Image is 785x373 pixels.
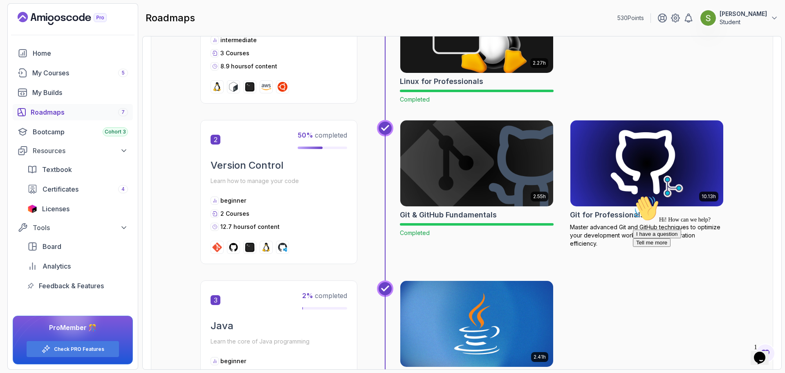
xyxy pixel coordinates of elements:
p: Learn the core of Java programming [211,336,347,347]
p: 2.27h [533,60,546,66]
p: [PERSON_NAME] [720,10,767,18]
img: jetbrains icon [27,205,37,213]
span: 7 [121,109,125,115]
img: ubuntu logo [278,82,287,92]
img: linux logo [261,242,271,252]
iframe: chat widget [630,192,777,336]
img: :wave: [3,3,29,29]
p: Learn how to manage your code [211,175,347,187]
span: Licenses [42,204,70,214]
img: Java for Beginners card [400,281,553,367]
span: completed [302,292,347,300]
div: Home [33,48,128,58]
span: 2 [211,135,220,145]
div: Bootcamp [33,127,128,137]
a: Check PRO Features [54,346,104,353]
img: terminal logo [245,82,255,92]
p: 8.9 hours of content [220,62,277,70]
span: Analytics [43,261,71,271]
a: feedback [22,278,133,294]
a: analytics [22,258,133,274]
p: beginner [220,197,246,205]
h2: roadmaps [146,11,195,25]
a: board [22,238,133,255]
button: user profile image[PERSON_NAME]Student [700,10,778,26]
p: Student [720,18,767,26]
p: 2.41h [534,354,546,360]
p: beginner [220,357,246,365]
button: Tools [13,220,133,235]
a: licenses [22,201,133,217]
h2: Linux for Professionals [400,76,483,87]
h2: Version Control [211,159,347,172]
span: 50 % [298,131,313,139]
img: codespaces logo [278,242,287,252]
div: 👋Hi! How can we help?I have a questionTell me more [3,3,150,55]
a: textbook [22,161,133,178]
span: Completed [400,229,430,236]
span: 3 [211,295,220,305]
span: Hi! How can we help? [3,25,81,31]
button: Resources [13,143,133,158]
span: 2 Courses [220,210,249,217]
span: Cohort 3 [105,129,126,135]
span: 4 [121,186,125,192]
button: I have a question [3,38,52,46]
img: terminal logo [245,242,255,252]
span: completed [298,131,347,139]
div: Resources [33,146,128,156]
h2: Java [211,319,347,332]
a: bootcamp [13,124,133,140]
span: Board [43,242,61,251]
a: roadmaps [13,104,133,120]
img: linux logo [212,82,222,92]
img: Git & GitHub Fundamentals card [400,120,553,206]
a: courses [13,65,133,81]
img: github logo [229,242,238,252]
div: Roadmaps [31,107,128,117]
a: builds [13,84,133,101]
iframe: chat widget [751,340,777,365]
p: 2.55h [533,193,546,200]
button: Check PRO Features [26,341,119,357]
a: Landing page [18,12,126,25]
img: user profile image [700,10,716,26]
div: My Builds [32,88,128,97]
p: 12.7 hours of content [220,223,280,231]
span: Textbook [42,165,72,174]
img: git logo [212,242,222,252]
a: Git for Professionals card10.13hGit for ProfessionalsMaster advanced Git and GitHub techniques to... [570,120,724,248]
span: Completed [400,96,430,103]
div: Tools [33,223,128,233]
a: certificates [22,181,133,197]
p: 530 Points [617,14,644,22]
p: intermediate [220,36,257,44]
div: My Courses [32,68,128,78]
a: Git & GitHub Fundamentals card2.55hGit & GitHub FundamentalsCompleted [400,120,554,237]
span: 2 % [302,292,313,300]
img: Git for Professionals card [567,118,727,208]
h2: Git & GitHub Fundamentals [400,209,497,221]
img: bash logo [229,82,238,92]
p: Master advanced Git and GitHub techniques to optimize your development workflow and collaboration... [570,223,724,248]
img: aws logo [261,82,271,92]
span: Feedback & Features [39,281,104,291]
span: 5 [121,70,125,76]
h2: Git for Professionals [570,209,644,221]
span: 3 Courses [220,50,249,57]
span: Certificates [43,184,78,194]
button: Tell me more [3,46,41,55]
a: home [13,45,133,61]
